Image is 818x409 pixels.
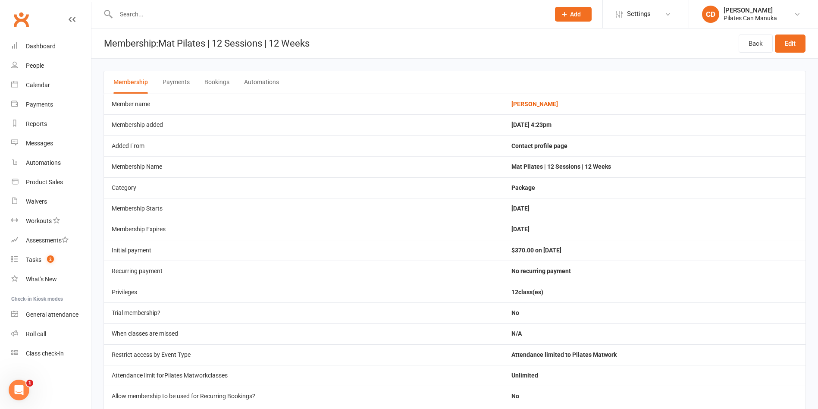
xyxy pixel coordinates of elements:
td: [DATE] 4:23pm [504,114,805,135]
td: Initial payment [104,240,504,261]
div: Waivers [26,198,47,205]
td: Membership Name [104,156,504,177]
td: No [504,386,805,406]
td: Added From [104,135,504,156]
button: Bookings [204,71,229,94]
a: People [11,56,91,76]
div: Tasks [26,256,41,263]
td: Mat Pilates | 12 Sessions | 12 Weeks [504,156,805,177]
td: Attendance limited to Pilates Matwork [504,344,805,365]
td: Restrict access by Event Type [104,344,504,365]
a: Reports [11,114,91,134]
h1: Membership: Mat Pilates | 12 Sessions | 12 Weeks [91,28,310,58]
td: Privileges [104,282,504,302]
div: Payments [26,101,53,108]
td: No recurring payment [504,261,805,281]
td: Recurring payment [104,261,504,281]
iframe: Intercom live chat [9,380,29,400]
a: Payments [11,95,91,114]
td: Membership Starts [104,198,504,219]
a: Dashboard [11,37,91,56]
td: Unlimited [504,365,805,386]
button: Payments [163,71,190,94]
div: [DATE] [511,226,798,233]
td: Member name [104,94,504,114]
div: Product Sales [26,179,63,186]
div: Roll call [26,330,46,337]
a: Edit [775,35,805,53]
div: Workouts [26,217,52,224]
td: Category [104,177,504,198]
a: What's New [11,270,91,289]
td: Package [504,177,805,198]
td: When classes are missed [104,323,504,344]
a: Automations [11,153,91,173]
td: Membership added [104,114,504,135]
button: Add [555,7,592,22]
td: $370.00 on [DATE] [504,240,805,261]
li: 12 class(es) [511,289,798,296]
td: No [504,302,805,323]
td: Membership Expires [104,219,504,239]
span: 1 [26,380,33,387]
div: Calendar [26,82,50,88]
a: Tasks 2 [11,250,91,270]
div: Automations [26,159,61,166]
div: People [26,62,44,69]
td: Trial membership? [104,302,504,323]
a: Waivers [11,192,91,211]
button: Membership [113,71,148,94]
a: Assessments [11,231,91,250]
div: What's New [26,276,57,283]
input: Search... [113,8,544,20]
td: Attendance limit for Pilates Matwork classes [104,365,504,386]
div: Messages [26,140,53,147]
div: CD [702,6,719,23]
span: 2 [47,255,54,263]
div: Dashboard [26,43,56,50]
button: Automations [244,71,279,94]
a: Class kiosk mode [11,344,91,363]
div: [PERSON_NAME] [724,6,777,14]
span: Add [570,11,581,18]
span: Settings [627,4,651,24]
td: [DATE] [504,198,805,219]
a: Workouts [11,211,91,231]
div: Assessments [26,237,69,244]
a: Calendar [11,76,91,95]
div: Class check-in [26,350,64,357]
div: Reports [26,120,47,127]
div: General attendance [26,311,78,318]
a: Product Sales [11,173,91,192]
td: N/A [504,323,805,344]
a: [PERSON_NAME] [511,101,558,107]
td: Contact profile page [504,135,805,156]
td: Allow membership to be used for Recurring Bookings? [104,386,504,406]
a: Back [739,35,773,53]
div: Pilates Can Manuka [724,14,777,22]
a: Roll call [11,324,91,344]
a: General attendance kiosk mode [11,305,91,324]
a: Messages [11,134,91,153]
a: Clubworx [10,9,32,30]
